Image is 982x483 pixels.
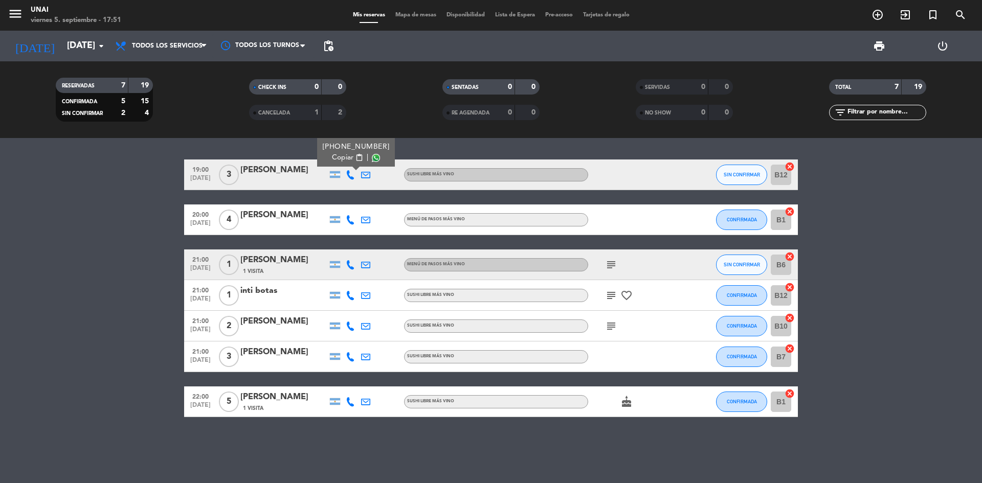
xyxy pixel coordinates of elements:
[911,31,974,61] div: LOG OUT
[508,83,512,90] strong: 0
[716,255,767,275] button: SIN CONFIRMAR
[188,175,213,187] span: [DATE]
[338,83,344,90] strong: 0
[620,289,633,302] i: favorite_border
[219,255,239,275] span: 1
[724,172,760,177] span: SIN CONFIRMAR
[315,83,319,90] strong: 0
[240,254,327,267] div: [PERSON_NAME]
[141,98,151,105] strong: 15
[188,314,213,326] span: 21:00
[132,42,203,50] span: Todos los servicios
[716,210,767,230] button: CONFIRMADA
[785,313,795,323] i: cancel
[145,109,151,117] strong: 4
[240,390,327,404] div: [PERSON_NAME]
[240,209,327,222] div: [PERSON_NAME]
[240,164,327,177] div: [PERSON_NAME]
[367,152,369,163] span: |
[332,152,353,163] span: Copiar
[835,85,851,90] span: TOTAL
[62,111,103,116] span: SIN CONFIRMAR
[727,292,757,298] span: CONFIRMADA
[785,282,795,292] i: cancel
[188,295,213,307] span: [DATE]
[188,357,213,369] span: [DATE]
[645,85,670,90] span: SERVIDAS
[490,12,540,18] span: Lista de Espera
[62,83,95,88] span: RESERVADAS
[531,83,538,90] strong: 0
[872,9,884,21] i: add_circle_outline
[355,154,363,162] span: content_paste
[258,85,286,90] span: CHECK INS
[240,346,327,359] div: [PERSON_NAME]
[531,109,538,116] strong: 0
[8,6,23,25] button: menu
[332,152,363,163] button: Copiarcontent_paste
[895,83,899,90] strong: 7
[846,107,926,118] input: Filtrar por nombre...
[407,354,454,358] span: SUSHI LIBRE MÁS VINO
[188,163,213,175] span: 19:00
[899,9,911,21] i: exit_to_app
[540,12,578,18] span: Pre-acceso
[121,82,125,89] strong: 7
[240,315,327,328] div: [PERSON_NAME]
[645,110,671,116] span: NO SHOW
[390,12,441,18] span: Mapa de mesas
[407,293,454,297] span: SUSHI LIBRE MÁS VINO
[716,347,767,367] button: CONFIRMADA
[315,109,319,116] strong: 1
[8,35,62,57] i: [DATE]
[716,316,767,336] button: CONFIRMADA
[716,392,767,412] button: CONFIRMADA
[508,109,512,116] strong: 0
[188,284,213,295] span: 21:00
[873,40,885,52] span: print
[727,217,757,222] span: CONFIRMADA
[8,6,23,21] i: menu
[701,83,705,90] strong: 0
[219,392,239,412] span: 5
[785,251,795,262] i: cancel
[188,402,213,413] span: [DATE]
[188,220,213,232] span: [DATE]
[834,106,846,119] i: filter_list
[785,206,795,217] i: cancel
[219,347,239,367] span: 3
[188,253,213,265] span: 21:00
[785,162,795,172] i: cancel
[452,85,479,90] span: SENTADAS
[188,390,213,402] span: 22:00
[914,83,924,90] strong: 19
[188,345,213,357] span: 21:00
[219,210,239,230] span: 4
[701,109,705,116] strong: 0
[407,262,465,266] span: MENÚ DE PASOS MÁS VINO
[605,320,617,332] i: subject
[620,396,633,408] i: cake
[243,267,263,275] span: 1 Visita
[578,12,635,18] span: Tarjetas de regalo
[31,5,121,15] div: Unai
[785,388,795,399] i: cancel
[716,285,767,306] button: CONFIRMADA
[605,259,617,271] i: subject
[243,404,263,412] span: 1 Visita
[219,165,239,185] span: 3
[62,99,97,104] span: CONFIRMADA
[725,83,731,90] strong: 0
[188,265,213,277] span: [DATE]
[785,343,795,354] i: cancel
[954,9,967,21] i: search
[927,9,939,21] i: turned_in_not
[141,82,151,89] strong: 19
[322,40,334,52] span: pending_actions
[936,40,949,52] i: power_settings_new
[727,354,757,359] span: CONFIRMADA
[323,142,390,152] div: [PHONE_NUMBER]
[452,110,489,116] span: RE AGENDADA
[188,326,213,338] span: [DATE]
[121,98,125,105] strong: 5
